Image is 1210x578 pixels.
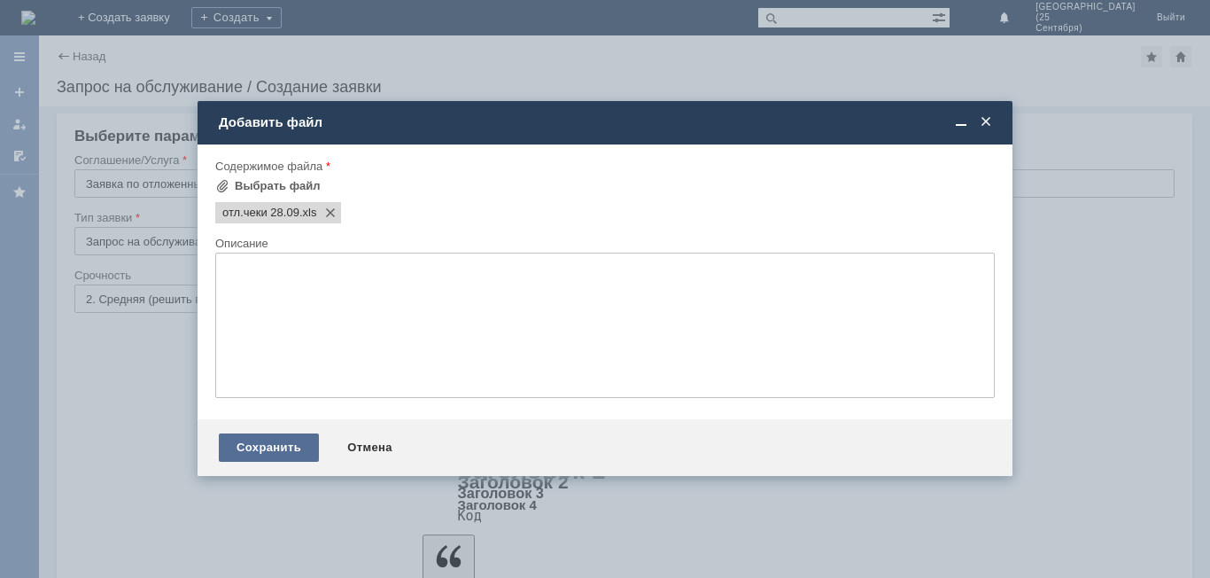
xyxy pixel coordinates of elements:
[7,7,259,21] div: просьба удалить отложенные чеки
[952,114,970,130] span: Свернуть (Ctrl + M)
[235,179,321,193] div: Выбрать файл
[222,206,299,220] span: отл.чеки 28.09.xls
[215,238,991,249] div: Описание
[215,160,991,172] div: Содержимое файла
[299,206,317,220] span: отл.чеки 28.09.xls
[219,114,995,130] div: Добавить файл
[977,114,995,130] span: Закрыть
